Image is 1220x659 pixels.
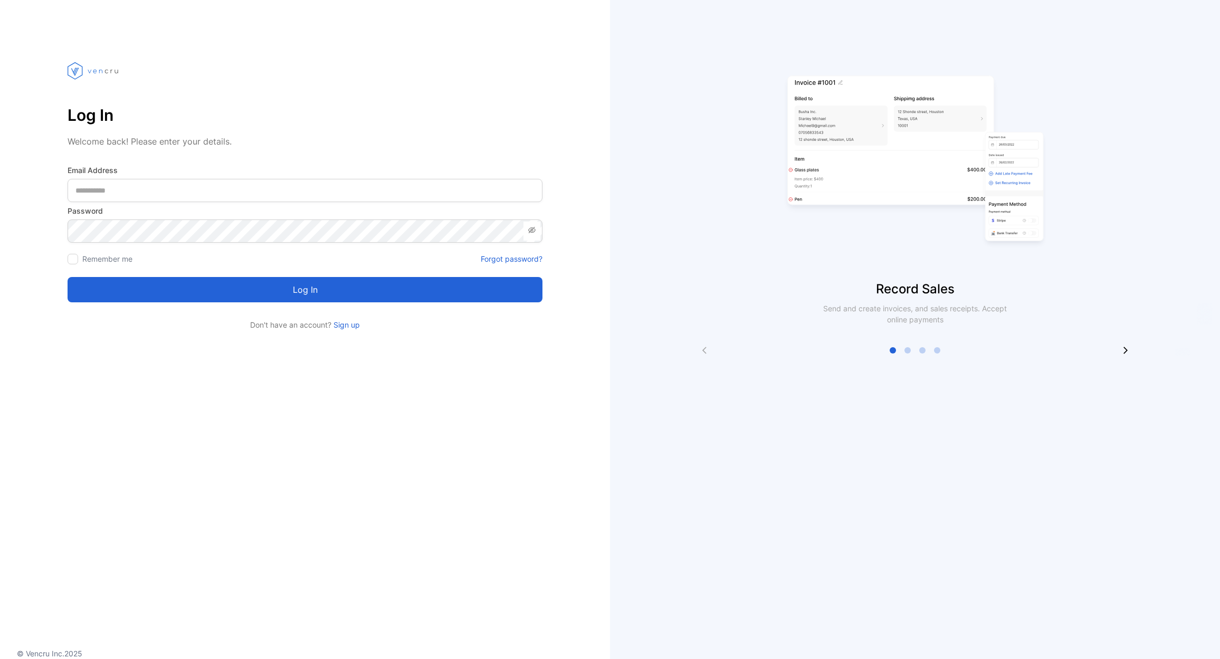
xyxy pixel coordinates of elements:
[331,320,360,329] a: Sign up
[68,319,542,330] p: Don't have an account?
[82,254,132,263] label: Remember me
[68,102,542,128] p: Log In
[68,135,542,148] p: Welcome back! Please enter your details.
[68,205,542,216] label: Password
[68,277,542,302] button: Log in
[610,280,1220,299] p: Record Sales
[814,303,1016,325] p: Send and create invoices, and sales receipts. Accept online payments
[783,42,1047,280] img: slider image
[481,253,542,264] a: Forgot password?
[68,42,120,99] img: vencru logo
[68,165,542,176] label: Email Address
